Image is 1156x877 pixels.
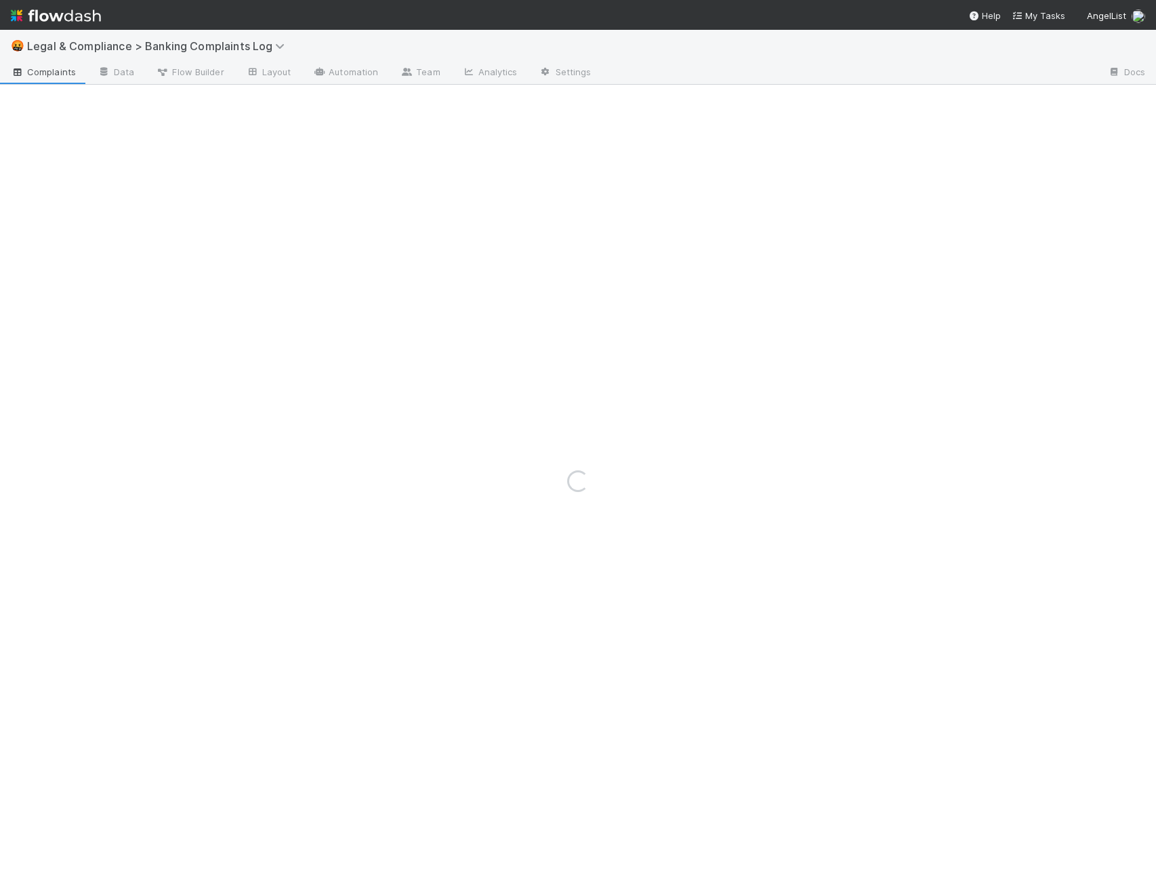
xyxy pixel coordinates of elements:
a: Data [87,62,145,84]
a: Team [389,62,451,84]
span: AngelList [1087,10,1126,21]
a: Flow Builder [145,62,234,84]
img: logo-inverted-e16ddd16eac7371096b0.svg [11,4,101,27]
span: Complaints [11,65,76,79]
img: avatar_2c958fe4-7690-4b4d-a881-c5dfc7d29e13.png [1132,9,1145,23]
a: Docs [1097,62,1156,84]
span: Legal & Compliance > Banking Complaints Log [27,39,291,53]
a: Automation [302,62,389,84]
span: 🤬 [11,40,24,52]
a: Layout [235,62,302,84]
a: Analytics [451,62,529,84]
a: My Tasks [1012,9,1065,22]
span: My Tasks [1012,10,1065,21]
span: Flow Builder [156,65,224,79]
div: Help [968,9,1001,22]
a: Settings [529,62,602,84]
